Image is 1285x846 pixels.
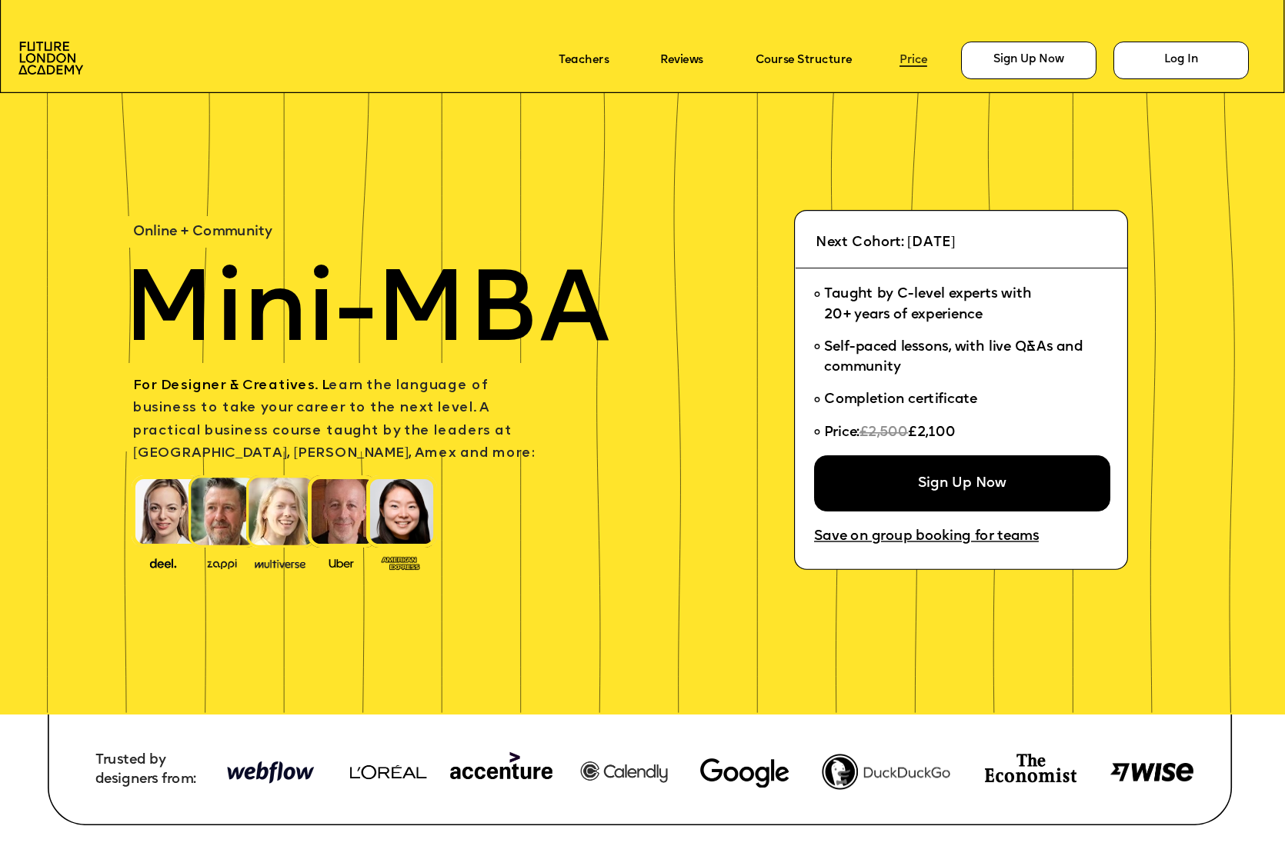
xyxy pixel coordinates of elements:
img: image-b2f1584c-cbf7-4a77-bbe0-f56ae6ee31f2.png [197,555,247,569]
img: image-74e81e4e-c3ca-4fbf-b275-59ce4ac8e97d.png [985,754,1076,783]
a: Course Structure [756,55,853,67]
img: image-8d571a77-038a-4425-b27a-5310df5a295c.png [1110,763,1193,781]
span: Next Cohort: [DATE] [816,236,956,250]
a: Reviews [660,55,703,67]
img: image-fef0788b-2262-40a7-a71a-936c95dc9fdc.png [822,754,950,790]
a: Price [899,55,927,67]
img: image-780dffe3-2af1-445f-9bcc-6343d0dbf7fb.webp [700,758,789,788]
span: £2,100 [909,425,956,439]
span: Taught by C-level experts with 20+ years of experience [824,288,1031,321]
span: Mini-MBA [123,265,610,365]
img: image-948b81d4-ecfd-4a21-a3e0-8573ccdefa42.png [219,744,322,803]
a: Teachers [559,55,609,67]
img: image-aac980e9-41de-4c2d-a048-f29dd30a0068.png [18,42,82,74]
img: image-b7d05013-d886-4065-8d38-3eca2af40620.png [250,554,310,570]
img: image-99cff0b2-a396-4aab-8550-cf4071da2cb9.png [316,555,366,569]
span: Online + Community [133,225,272,239]
img: image-948b81d4-ecfd-4a21-a3e0-8573ccdefa42.png [328,742,676,803]
span: For Designer & Creatives. L [133,379,329,393]
img: image-388f4489-9820-4c53-9b08-f7df0b8d4ae2.png [138,554,188,570]
span: Self-paced lessons, with live Q&As and community [824,340,1086,374]
span: Trusted by designers from: [95,754,195,786]
span: Price: [824,425,859,439]
span: Completion certificate [824,393,977,407]
img: image-93eab660-639c-4de6-957c-4ae039a0235a.png [375,553,426,571]
span: earn the language of business to take your career to the next level. A practical business course ... [133,379,534,461]
a: Save on group booking for teams [814,529,1039,545]
span: £2,500 [859,425,909,439]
